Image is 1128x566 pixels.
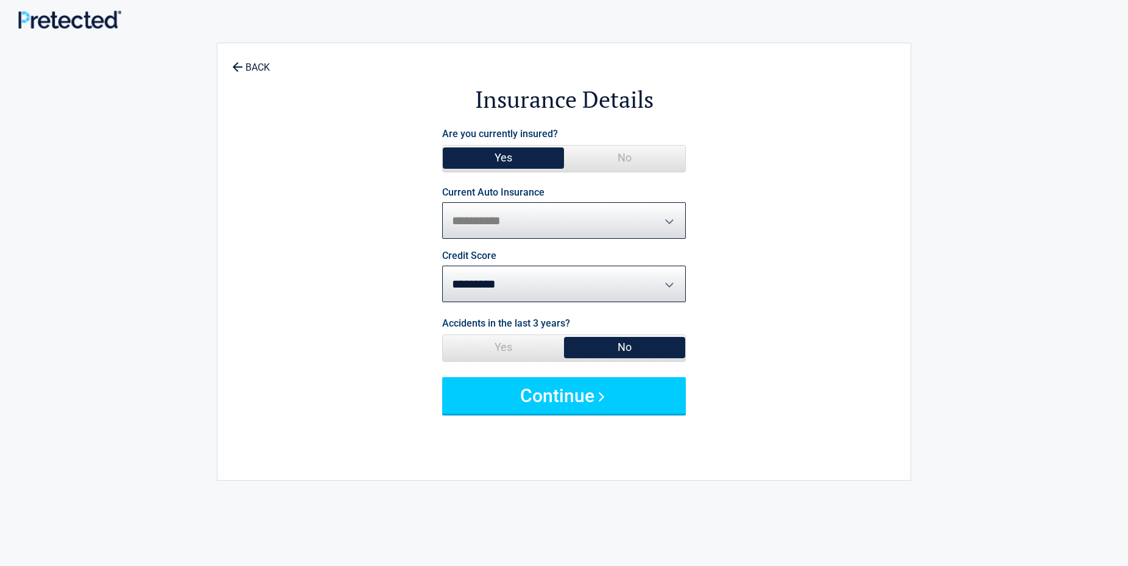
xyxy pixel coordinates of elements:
img: Main Logo [18,10,121,29]
span: No [564,335,685,359]
span: Yes [443,146,564,170]
h2: Insurance Details [284,84,844,115]
label: Accidents in the last 3 years? [442,315,570,331]
label: Credit Score [442,251,496,261]
label: Current Auto Insurance [442,188,545,197]
label: Are you currently insured? [442,126,558,142]
span: No [564,146,685,170]
span: Yes [443,335,564,359]
a: BACK [230,51,272,73]
button: Continue [442,377,686,414]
